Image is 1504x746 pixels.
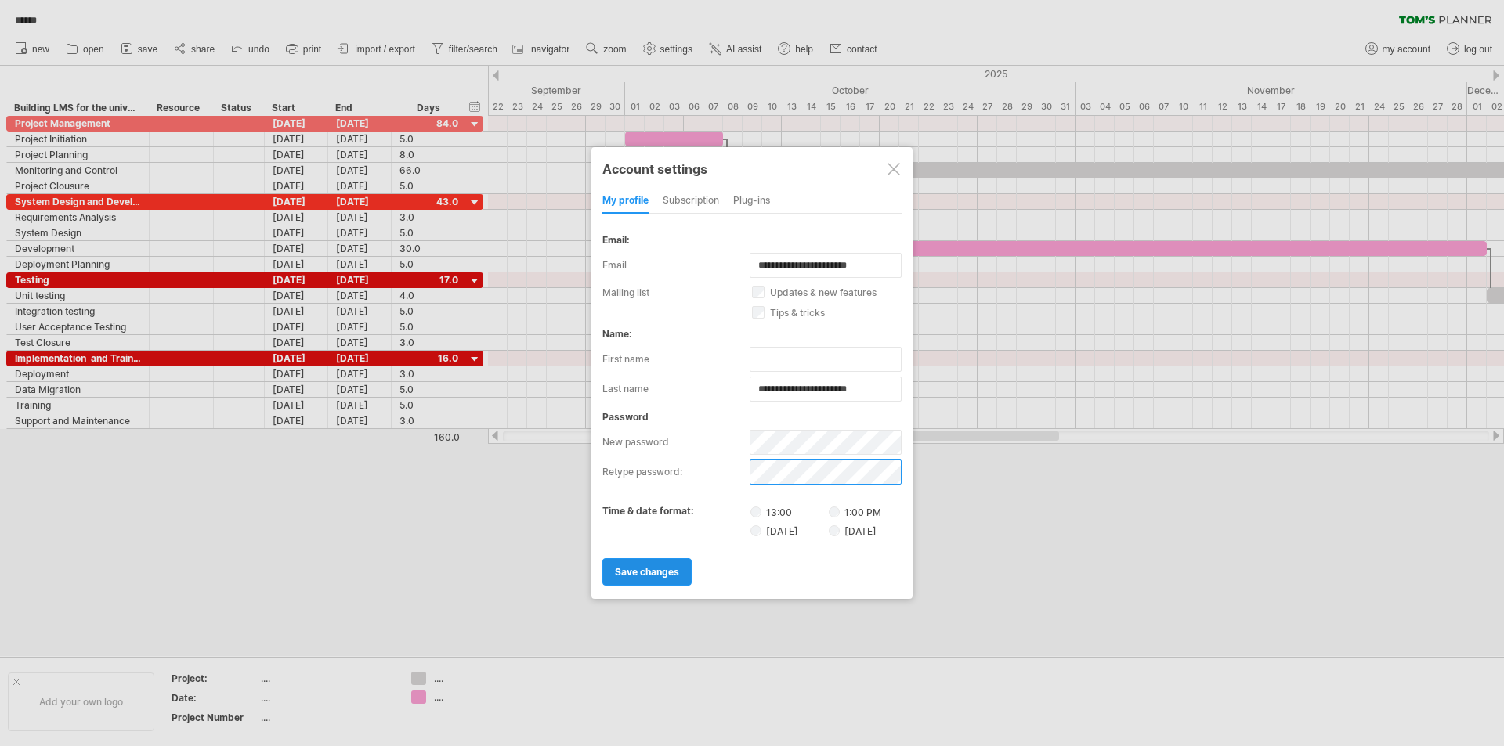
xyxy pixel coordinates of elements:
label: [DATE] [750,524,826,537]
input: 13:00 [750,506,761,517]
div: subscription [663,189,719,214]
label: 13:00 [750,505,826,518]
input: 1:00 PM [829,506,840,517]
label: new password [602,430,750,455]
span: save changes [615,566,679,578]
label: [DATE] [829,525,877,537]
label: tips & tricks [752,307,920,319]
div: password [602,411,902,423]
div: name: [602,328,902,340]
input: [DATE] [829,525,840,536]
label: first name [602,347,750,372]
label: last name [602,377,750,402]
div: email: [602,234,902,246]
input: [DATE] [750,525,761,536]
label: mailing list [602,287,752,298]
label: time & date format: [602,505,694,517]
div: my profile [602,189,649,214]
label: retype password: [602,459,750,485]
div: Account settings [602,154,902,182]
a: save changes [602,558,692,586]
label: email [602,253,750,278]
div: Plug-ins [733,189,770,214]
label: 1:00 PM [829,506,881,518]
label: updates & new features [752,287,920,298]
